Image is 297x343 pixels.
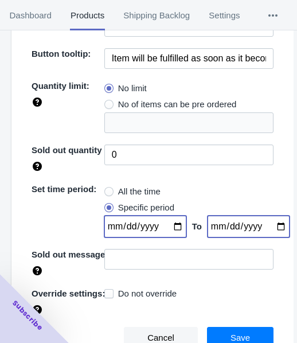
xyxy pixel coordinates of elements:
[118,202,174,213] span: Specific period
[70,1,104,30] span: Products
[32,145,101,155] span: Sold out quantity
[9,1,52,30] span: Dashboard
[249,1,296,30] button: More tabs
[32,81,89,91] span: Quantity limit:
[147,333,174,342] span: Cancel
[209,1,240,30] span: Settings
[230,333,250,342] span: Save
[123,1,190,30] span: Shipping Backlog
[32,250,108,259] span: Sold out message:
[192,221,202,231] span: To
[118,83,147,94] span: No limit
[32,184,96,194] span: Set time period:
[118,186,161,197] span: All the time
[10,298,45,333] span: Subscribe
[118,288,177,299] span: Do not override
[118,99,237,110] span: No of items can be pre ordered
[32,49,91,59] span: Button tooltip:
